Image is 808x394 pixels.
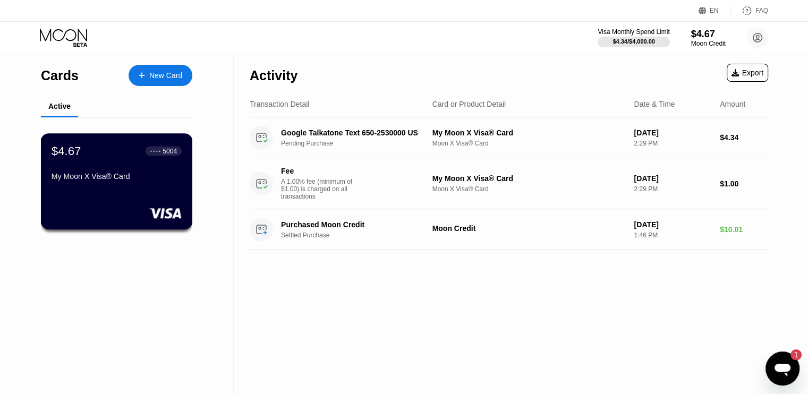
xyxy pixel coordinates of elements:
div: EN [710,7,719,14]
div: $4.34 [720,133,768,142]
div: FAQ [731,5,768,16]
div: Cards [41,68,79,83]
div: $4.67Moon Credit [691,29,726,47]
div: Settled Purchase [281,232,438,239]
div: Activity [250,68,297,83]
div: My Moon X Visa® Card [432,129,626,137]
div: Fee [281,167,355,175]
div: Visa Monthly Spend Limit [598,28,669,36]
div: Amount [720,100,745,108]
div: Moon Credit [432,224,626,233]
iframe: Button to launch messaging window, 1 unread message [766,352,800,386]
div: [DATE] [634,220,711,229]
div: Moon Credit [691,40,726,47]
div: FeeA 1.00% fee (minimum of $1.00) is charged on all transactionsMy Moon X Visa® CardMoon X Visa® ... [250,158,768,209]
div: Export [732,68,763,77]
div: Moon X Visa® Card [432,140,626,147]
div: [DATE] [634,129,711,137]
div: Active [48,102,71,110]
div: 5004 [163,147,177,155]
div: A 1.00% fee (minimum of $1.00) is charged on all transactions [281,178,361,200]
div: Card or Product Detail [432,100,506,108]
div: $4.34 / $4,000.00 [613,38,655,45]
div: Date & Time [634,100,675,108]
div: 2:29 PM [634,140,711,147]
div: $4.67 [691,29,726,40]
div: Google Talkatone Text 650-2530000 USPending PurchaseMy Moon X Visa® CardMoon X Visa® Card[DATE]2:... [250,117,768,158]
div: Export [727,64,768,82]
iframe: Number of unread messages [780,349,802,360]
div: New Card [149,71,182,80]
div: Purchased Moon Credit [281,220,427,229]
div: ● ● ● ● [150,149,161,152]
div: Moon X Visa® Card [432,185,626,193]
div: My Moon X Visa® Card [52,172,182,181]
div: 1:46 PM [634,232,711,239]
div: [DATE] [634,174,711,183]
div: $4.67● ● ● ●5004My Moon X Visa® Card [41,134,192,229]
div: EN [699,5,731,16]
div: My Moon X Visa® Card [432,174,626,183]
div: $1.00 [720,179,768,188]
div: FAQ [755,7,768,14]
div: Transaction Detail [250,100,309,108]
div: 2:29 PM [634,185,711,193]
div: $10.01 [720,225,768,234]
div: New Card [129,65,192,86]
div: Google Talkatone Text 650-2530000 US [281,129,427,137]
div: Purchased Moon CreditSettled PurchaseMoon Credit[DATE]1:46 PM$10.01 [250,209,768,250]
div: Pending Purchase [281,140,438,147]
div: Visa Monthly Spend Limit$4.34/$4,000.00 [598,28,669,47]
div: $4.67 [52,144,81,158]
